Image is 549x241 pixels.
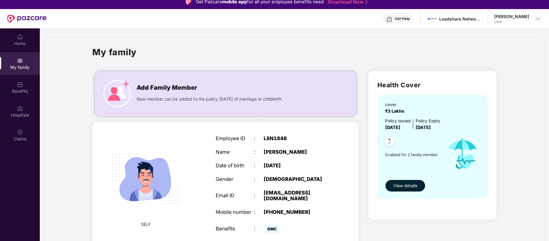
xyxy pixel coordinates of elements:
[141,221,151,228] span: SELF
[441,131,484,177] img: icon
[264,225,281,233] span: GMC
[385,108,407,114] span: ₹3 Lakhs
[264,176,331,182] div: [DEMOGRAPHIC_DATA]
[494,19,529,24] div: User
[385,101,407,108] div: cover
[216,136,254,142] div: Employee ID
[264,190,331,202] div: [EMAIL_ADDRESS][DOMAIN_NAME]
[382,135,397,150] img: svg+xml;base64,PHN2ZyB4bWxucz0iaHR0cDovL3d3dy53My5vcmcvMjAwMC9zdmciIHdpZHRoPSI0OC45NDMiIGhlaWdodD...
[439,16,481,22] div: Loadshare Networks Pvt Ltd
[137,96,283,102] span: New member can be added to the policy [DATE] of marriage or childbirth.
[17,58,23,64] img: svg+xml;base64,PHN2ZyB3aWR0aD0iMjAiIGhlaWdodD0iMjAiIHZpZXdCb3g9IjAgMCAyMCAyMCIgZmlsbD0ibm9uZSIgeG...
[395,16,410,21] div: Get Help
[254,163,264,169] div: :
[393,182,417,189] span: View details
[216,149,254,155] div: Name
[254,149,264,155] div: :
[17,34,23,40] img: svg+xml;base64,PHN2ZyBpZD0iSG9tZSIgeG1sbnM9Imh0dHA6Ly93d3cudzMub3JnLzIwMDAvc3ZnIiB3aWR0aD0iMjAiIG...
[254,176,264,182] div: :
[216,209,254,215] div: Mobile number
[17,129,23,135] img: svg+xml;base64,PHN2ZyBpZD0iQ2xhaW0iIHhtbG5zPSJodHRwOi8vd3d3LnczLm9yZy8yMDAwL3N2ZyIgd2lkdGg9IjIwIi...
[428,14,436,23] img: 1629197545249.jpeg
[416,118,440,124] div: Policy Expiry
[494,14,529,19] div: [PERSON_NAME]
[385,125,400,130] span: [DATE]
[103,80,131,107] img: icon
[254,136,264,142] div: :
[416,125,431,130] span: [DATE]
[385,118,411,124] div: Policy issued
[216,193,254,199] div: Email ID
[254,209,264,215] div: :
[264,209,331,215] div: [PHONE_NUMBER]
[216,163,254,169] div: Date of birth
[254,193,264,199] div: :
[216,176,254,182] div: Gender
[254,226,264,232] div: :
[216,226,254,232] div: Benefits
[385,180,425,192] button: View details
[264,149,331,155] div: [PERSON_NAME]
[264,163,331,169] div: [DATE]
[386,16,392,22] img: svg+xml;base64,PHN2ZyBpZD0iSGVscC0zMngzMiIgeG1sbnM9Imh0dHA6Ly93d3cudzMub3JnLzIwMDAvc3ZnIiB3aWR0aD...
[7,15,46,23] img: New Pazcare Logo
[264,136,331,142] div: LSN1848
[137,83,197,92] span: Add Family Member
[17,82,23,88] img: svg+xml;base64,PHN2ZyBpZD0iQmVuZWZpdHMiIHhtbG5zPSJodHRwOi8vd3d3LnczLm9yZy8yMDAwL3N2ZyIgd2lkdGg9Ij...
[377,80,487,90] h2: Health Cover
[92,45,137,59] h1: My family
[536,16,541,21] img: svg+xml;base64,PHN2ZyBpZD0iRHJvcGRvd24tMzJ4MzIiIHhtbG5zPSJodHRwOi8vd3d3LnczLm9yZy8yMDAwL3N2ZyIgd2...
[17,105,23,111] img: svg+xml;base64,PHN2ZyBpZD0iSG9zcGl0YWxzIiB4bWxucz0iaHR0cDovL3d3dy53My5vcmcvMjAwMC9zdmciIHdpZHRoPS...
[385,152,441,158] span: Enabled for 1 family member
[104,137,188,221] img: svg+xml;base64,PHN2ZyB4bWxucz0iaHR0cDovL3d3dy53My5vcmcvMjAwMC9zdmciIHdpZHRoPSIyMjQiIGhlaWdodD0iMT...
